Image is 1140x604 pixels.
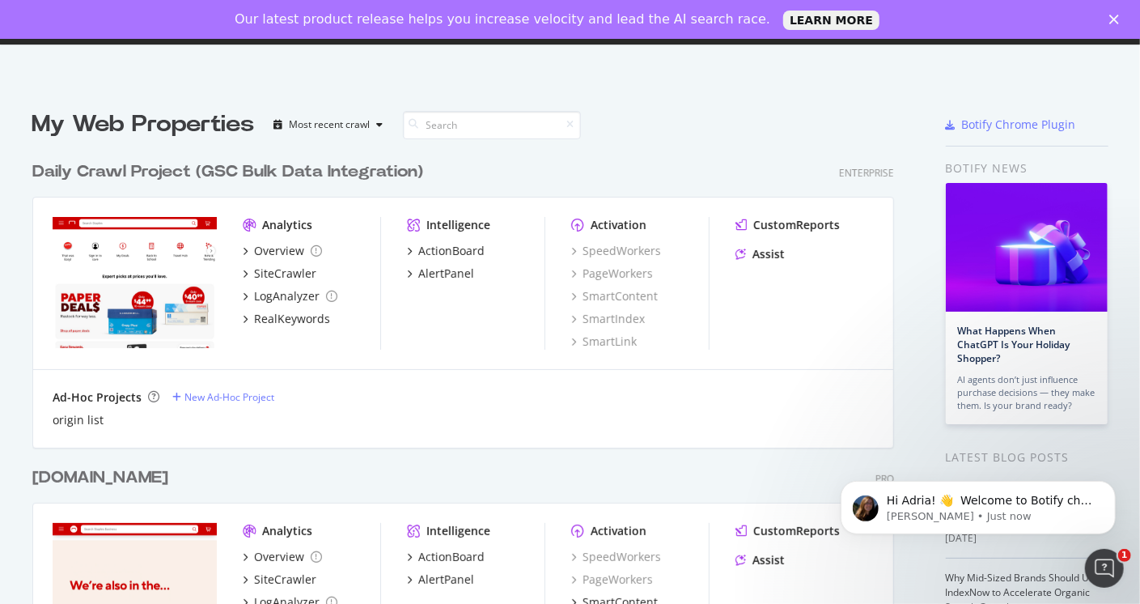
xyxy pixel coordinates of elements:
[53,389,142,406] div: Ad-Hoc Projects
[262,217,312,233] div: Analytics
[418,572,474,588] div: AlertPanel
[32,466,175,490] a: [DOMAIN_NAME]
[407,266,474,282] a: AlertPanel
[816,447,1140,560] iframe: Intercom notifications message
[735,523,840,539] a: CustomReports
[254,311,330,327] div: RealKeywords
[958,324,1070,365] a: What Happens When ChatGPT Is Your Holiday Shopper?
[290,120,371,130] div: Most recent crawl
[426,523,490,539] div: Intelligence
[571,288,658,304] a: SmartContent
[254,266,316,282] div: SiteCrawler
[958,373,1096,412] div: AI agents don’t just influence purchase decisions — they make them. Is your brand ready?
[243,243,322,259] a: Overview
[53,412,104,428] a: origin list
[946,183,1108,312] img: What Happens When ChatGPT Is Your Holiday Shopper?
[752,552,785,568] div: Assist
[1118,549,1131,562] span: 1
[243,266,316,282] a: SiteCrawler
[962,117,1076,133] div: Botify Chrome Plugin
[591,217,646,233] div: Activation
[254,243,304,259] div: Overview
[418,549,485,565] div: ActionBoard
[783,11,879,30] a: LEARN MORE
[591,523,646,539] div: Activation
[735,246,785,262] a: Assist
[407,549,485,565] a: ActionBoard
[571,572,653,588] a: PageWorkers
[571,549,661,565] a: SpeedWorkers
[32,160,423,184] div: Daily Crawl Project (GSC Bulk Data Integration)
[753,523,840,539] div: CustomReports
[262,523,312,539] div: Analytics
[403,111,581,139] input: Search
[752,246,785,262] div: Assist
[268,112,390,138] button: Most recent crawl
[32,108,255,141] div: My Web Properties
[753,217,840,233] div: CustomReports
[571,266,653,282] a: PageWorkers
[839,166,894,180] div: Enterprise
[254,288,320,304] div: LogAnalyzer
[571,334,637,350] a: SmartLink
[243,549,322,565] a: Overview
[418,266,474,282] div: AlertPanel
[243,311,330,327] a: RealKeywords
[426,217,490,233] div: Intelligence
[1085,549,1124,588] iframe: Intercom live chat
[735,217,840,233] a: CustomReports
[53,217,217,348] img: staples.com
[735,552,785,568] a: Assist
[184,390,274,404] div: New Ad-Hoc Project
[243,572,316,588] a: SiteCrawler
[235,11,770,28] div: Our latest product release helps you increase velocity and lead the AI search race.
[946,160,1108,177] div: Botify news
[946,117,1076,133] a: Botify Chrome Plugin
[418,243,485,259] div: ActionBoard
[571,311,645,327] a: SmartIndex
[243,288,337,304] a: LogAnalyzer
[32,160,430,184] a: Daily Crawl Project (GSC Bulk Data Integration)
[254,572,316,588] div: SiteCrawler
[32,466,168,490] div: [DOMAIN_NAME]
[407,243,485,259] a: ActionBoard
[407,572,474,588] a: AlertPanel
[571,243,661,259] a: SpeedWorkers
[254,549,304,565] div: Overview
[172,390,274,404] a: New Ad-Hoc Project
[1109,15,1125,24] div: Close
